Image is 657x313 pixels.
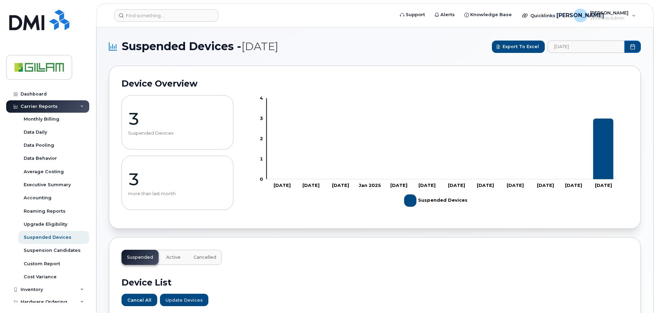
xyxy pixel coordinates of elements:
tspan: [DATE] [507,182,524,188]
tspan: [DATE] [477,182,494,188]
button: Cancel All [122,294,157,306]
span: Cancelled [194,255,216,260]
button: Choose Date [624,41,641,53]
tspan: Jan 2025 [359,182,381,188]
span: [DATE] [241,40,278,53]
h2: Device Overview [122,78,628,89]
tspan: [DATE] [332,182,349,188]
p: more than last month [128,191,227,197]
tspan: [DATE] [274,182,291,188]
g: Suspended Devices [271,119,613,179]
tspan: 3 [260,115,263,121]
tspan: 0 [260,176,263,182]
tspan: [DATE] [419,182,436,188]
tspan: [DATE] [390,182,407,188]
button: Export to Excel [492,41,545,53]
h2: Device List [122,277,628,288]
p: Suspended Devices [128,131,227,136]
g: Legend [404,192,468,210]
p: 3 [128,169,227,190]
button: Update Devices [160,294,208,306]
span: Update Devices [165,297,203,303]
tspan: 2 [260,136,263,141]
p: 3 [128,109,227,129]
tspan: [DATE] [565,182,583,188]
input: archived_billing_data [547,41,624,53]
tspan: [DATE] [537,182,554,188]
span: Active [166,255,181,260]
span: Export to Excel [503,43,539,50]
span: Cancel All [127,297,151,303]
g: Suspended Devices [404,192,468,210]
tspan: 1 [260,156,263,161]
span: Suspended Devices - [122,40,278,53]
tspan: [DATE] [302,182,320,188]
tspan: [DATE] [448,182,465,188]
g: Chart [256,95,618,210]
tspan: 4 [260,95,263,101]
tspan: [DATE] [595,182,612,188]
